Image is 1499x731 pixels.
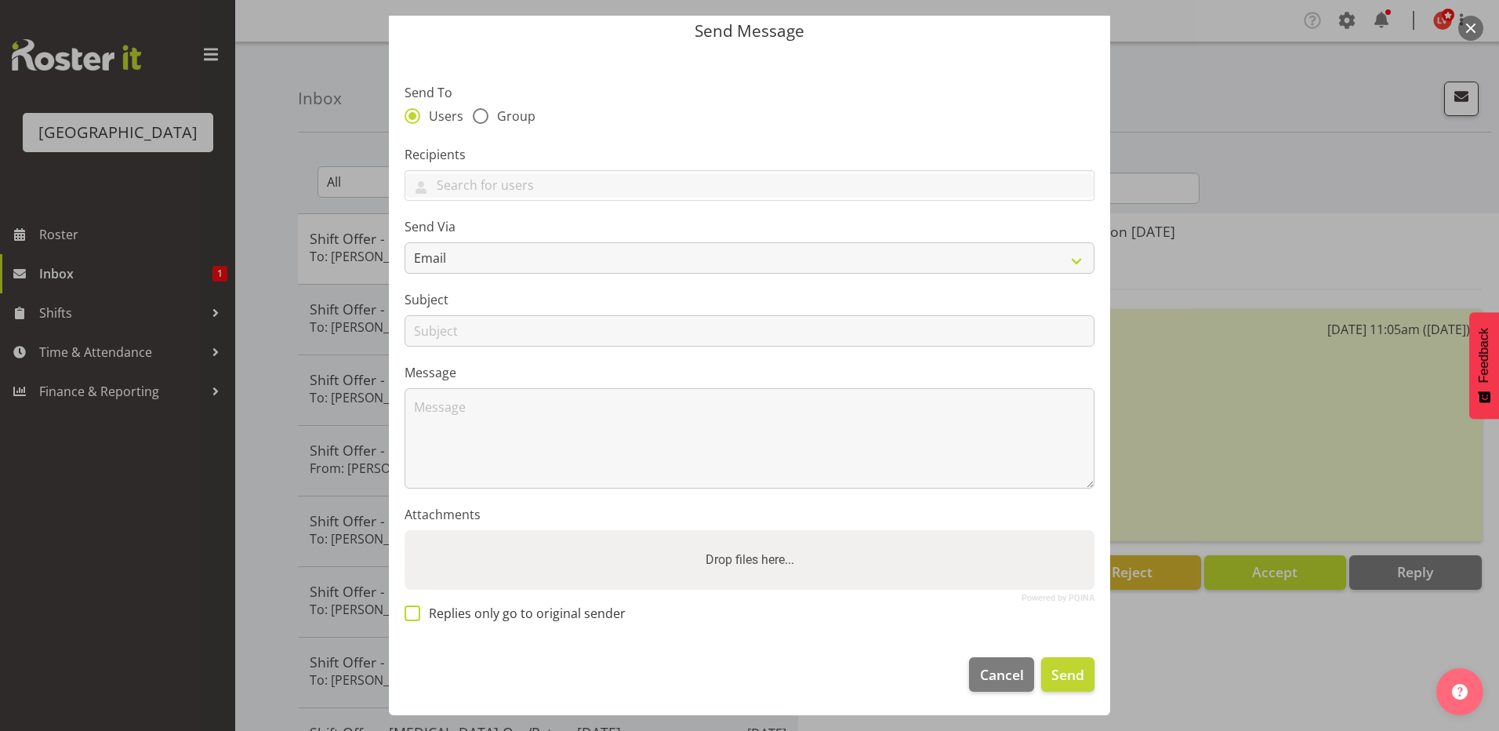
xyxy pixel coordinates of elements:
[980,664,1024,685] span: Cancel
[1022,595,1094,602] a: Powered by PQINA
[405,23,1094,39] p: Send Message
[420,108,463,124] span: Users
[699,544,800,576] label: Drop files here...
[405,145,1094,164] label: Recipients
[405,315,1094,347] input: Subject
[969,657,1033,692] button: Cancel
[420,606,626,621] span: Replies only go to original sender
[1469,312,1499,419] button: Feedback - Show survey
[1041,657,1094,692] button: Send
[405,217,1094,236] label: Send Via
[1477,328,1491,383] span: Feedback
[405,290,1094,309] label: Subject
[405,173,1094,198] input: Search for users
[405,505,1094,524] label: Attachments
[1051,664,1084,685] span: Send
[1452,684,1468,700] img: help-xxl-2.png
[405,363,1094,382] label: Message
[488,108,535,124] span: Group
[405,83,1094,102] label: Send To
